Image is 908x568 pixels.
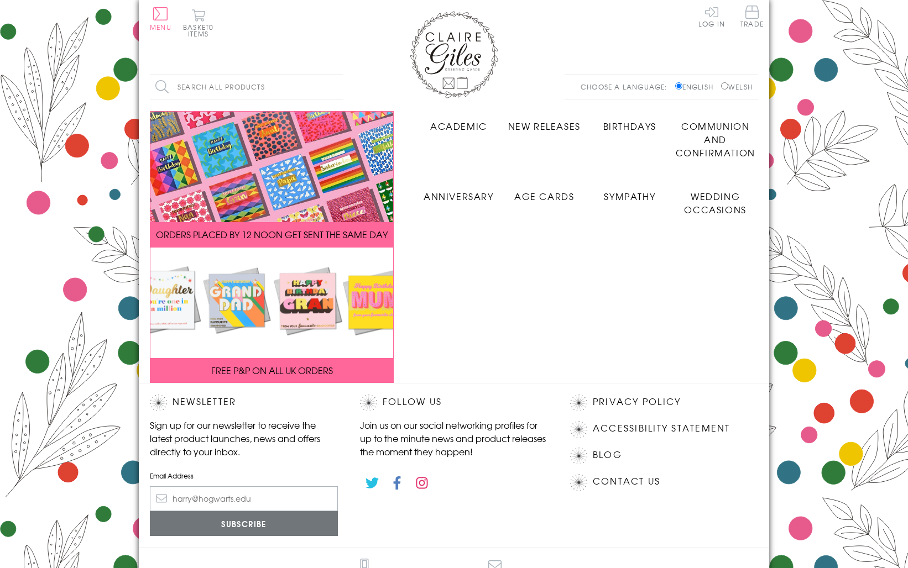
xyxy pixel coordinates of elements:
[183,9,213,37] button: Basket0 items
[593,448,622,462] a: Blog
[150,471,338,481] label: Email Address
[502,111,587,133] a: New Releases
[593,474,660,489] a: Contact Us
[676,119,755,159] span: Communion and Confirmation
[332,75,343,99] input: Search
[593,395,681,409] a: Privacy Policy
[698,6,725,27] a: Log In
[593,421,730,436] a: Accessibility Statement
[150,7,171,30] button: Menu
[684,190,746,216] span: Wedding Occasions
[675,82,719,92] label: English
[188,22,213,39] span: 0 items
[740,6,764,27] span: Trade
[721,82,728,90] input: Welsh
[150,75,343,99] input: Search all products
[502,181,587,203] a: Age Cards
[360,395,548,411] h2: Follow Us
[211,364,333,377] span: FREE P&P ON ALL UK ORDERS
[410,11,498,98] img: Claire Giles Greetings Cards
[150,418,338,458] p: Sign up for our newsletter to receive the latest product launches, news and offers directly to yo...
[514,190,574,203] span: Age Cards
[604,190,655,203] span: Sympathy
[150,22,171,32] span: Menu
[587,111,673,133] a: Birthdays
[150,395,338,411] h2: Newsletter
[416,181,502,203] a: Anniversary
[587,181,673,203] a: Sympathy
[721,82,753,92] label: Welsh
[740,6,764,29] a: Trade
[416,111,502,133] a: Academic
[581,82,673,92] p: Choose a language:
[508,119,581,133] span: New Releases
[672,181,758,216] a: Wedding Occasions
[430,119,487,133] span: Academic
[150,486,338,511] input: harry@hogwarts.edu
[424,190,494,203] span: Anniversary
[603,119,656,133] span: Birthdays
[360,418,548,458] p: Join us on our social networking profiles for up to the minute news and product releases the mome...
[675,82,682,90] input: English
[672,111,758,159] a: Communion and Confirmation
[150,511,338,536] input: Subscribe
[156,228,388,241] span: ORDERS PLACED BY 12 NOON GET SENT THE SAME DAY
